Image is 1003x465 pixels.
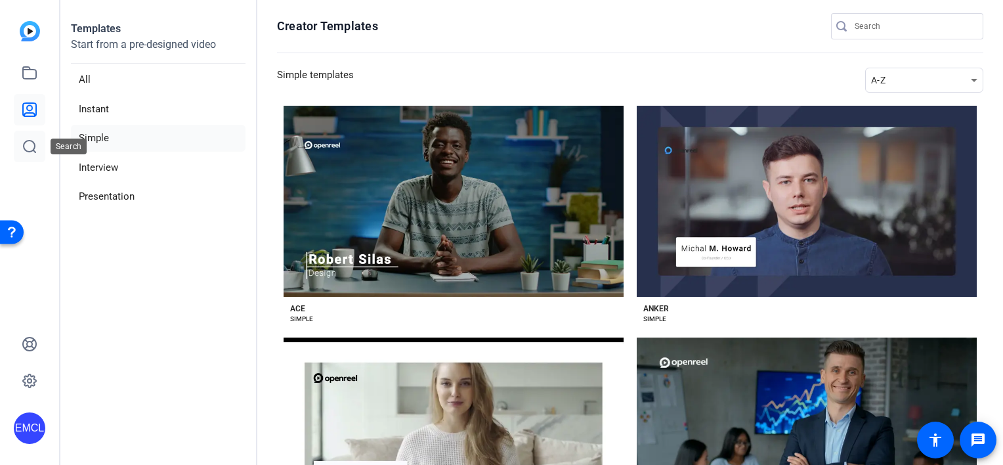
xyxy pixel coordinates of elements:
[290,314,313,324] div: SIMPLE
[71,66,245,93] li: All
[290,303,305,314] div: ACE
[928,432,943,448] mat-icon: accessibility
[637,106,977,297] button: Template image
[71,37,245,64] p: Start from a pre-designed video
[71,183,245,210] li: Presentation
[51,139,87,154] div: Search
[643,314,666,324] div: SIMPLE
[871,75,886,85] span: A-Z
[970,432,986,448] mat-icon: message
[14,412,45,444] div: EMCL
[71,22,121,35] strong: Templates
[643,303,669,314] div: ANKER
[71,96,245,123] li: Instant
[277,18,378,34] h1: Creator Templates
[71,154,245,181] li: Interview
[71,125,245,152] li: Simple
[20,21,40,41] img: blue-gradient.svg
[855,18,973,34] input: Search
[277,68,354,93] h3: Simple templates
[284,106,624,297] button: Template image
